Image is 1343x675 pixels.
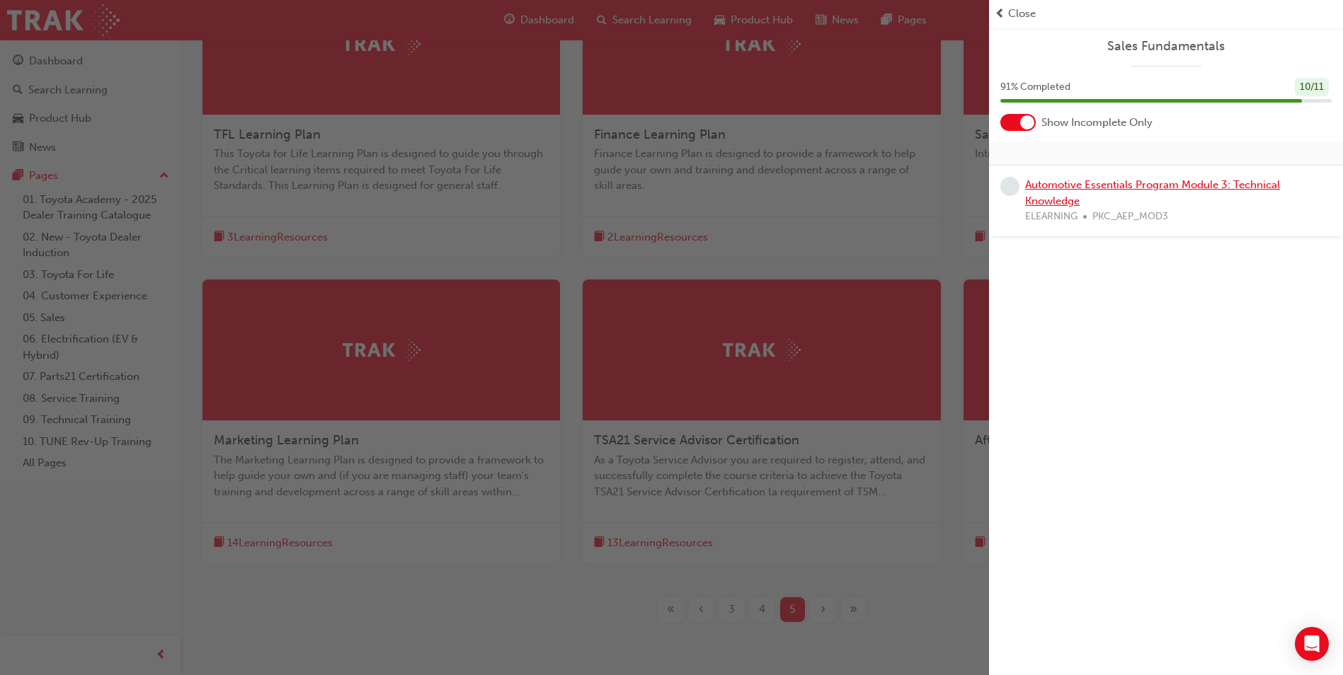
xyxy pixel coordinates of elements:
span: learningRecordVerb_NONE-icon [1000,177,1019,196]
div: Open Intercom Messenger [1295,627,1329,661]
span: 91 % Completed [1000,79,1070,96]
a: Sales Fundamentals [1000,38,1332,54]
a: Automotive Essentials Program Module 3: Technical Knowledge [1025,178,1280,207]
span: PKC_AEP_MOD3 [1092,209,1168,225]
button: prev-iconClose [995,6,1337,22]
div: 10 / 11 [1295,78,1329,97]
span: Close [1008,6,1036,22]
span: prev-icon [995,6,1005,22]
span: Show Incomplete Only [1041,115,1153,131]
span: ELEARNING [1025,209,1078,225]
